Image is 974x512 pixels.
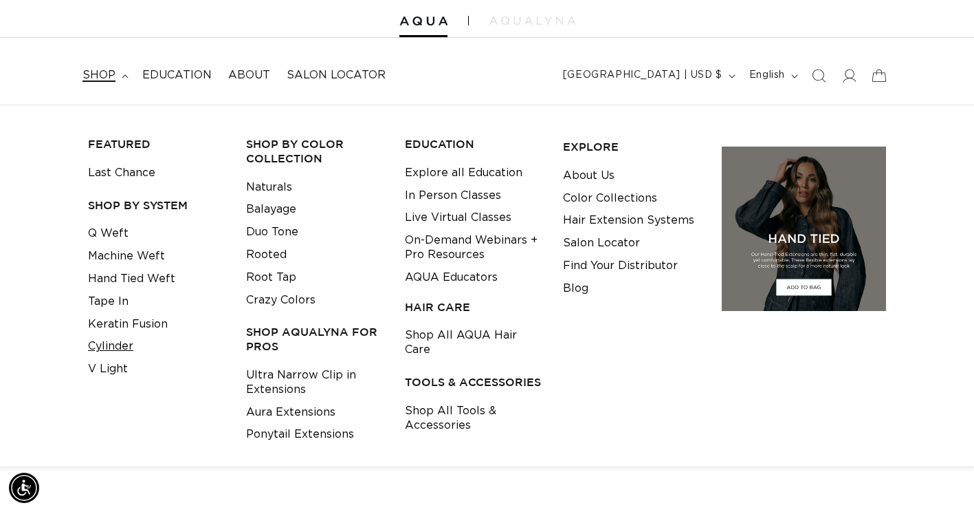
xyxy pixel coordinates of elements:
h3: FEATURED [88,137,225,151]
span: About [228,68,270,83]
a: Rooted [246,244,287,266]
a: Ultra Narrow Clip in Extensions [246,364,383,401]
h3: HAIR CARE [405,300,542,314]
a: Crazy Colors [246,289,316,312]
a: Tape In [88,290,129,313]
summary: Search [804,61,834,91]
a: Ponytail Extensions [246,423,354,446]
button: English [741,63,804,89]
a: Shop All Tools & Accessories [405,400,542,437]
a: Duo Tone [246,221,298,244]
a: Last Chance [88,162,155,184]
a: About [220,60,278,91]
span: Salon Locator [287,68,386,83]
h3: EXPLORE [563,140,700,154]
a: Salon Locator [563,232,640,255]
a: Education [134,60,220,91]
img: Aqua Hair Extensions [399,17,447,26]
h3: EDUCATION [405,137,542,151]
a: Hand Tied Weft [88,268,175,290]
h3: SHOP BY SYSTEM [88,198,225,213]
a: Salon Locator [278,60,394,91]
h3: Shop by Color Collection [246,137,383,166]
a: Naturals [246,176,292,199]
a: Machine Weft [88,245,165,268]
a: Color Collections [563,187,657,210]
span: [GEOGRAPHIC_DATA] | USD $ [563,68,722,83]
a: Cylinder [88,335,133,358]
a: Balayage [246,198,296,221]
img: aqualyna.com [489,17,575,25]
iframe: Chat Widget [905,446,974,512]
a: Root Tap [246,266,296,289]
div: Accessibility Menu [9,473,39,503]
a: Aura Extensions [246,401,335,424]
span: Education [142,68,212,83]
a: Explore all Education [405,162,522,184]
a: On-Demand Webinars + Pro Resources [405,229,542,266]
span: English [749,68,785,83]
a: Shop All AQUA Hair Care [405,324,542,361]
a: About Us [563,164,615,187]
h3: TOOLS & ACCESSORIES [405,375,542,390]
summary: shop [74,60,134,91]
span: shop [82,68,115,83]
a: Hair Extension Systems [563,209,694,232]
a: AQUA Educators [405,266,498,289]
button: [GEOGRAPHIC_DATA] | USD $ [555,63,741,89]
a: Find Your Distributor [563,255,678,277]
a: In Person Classes [405,184,501,207]
a: Q Weft [88,222,129,245]
h3: Shop AquaLyna for Pros [246,325,383,354]
a: Keratin Fusion [88,313,168,336]
a: V Light [88,358,128,381]
a: Live Virtual Classes [405,206,511,229]
a: Blog [563,277,588,300]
